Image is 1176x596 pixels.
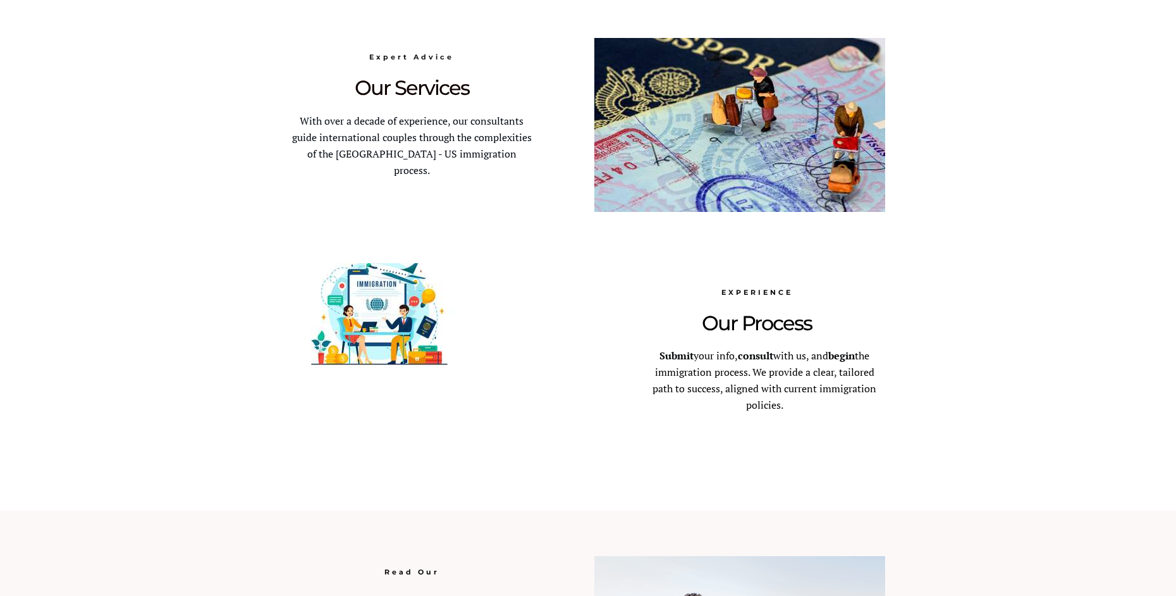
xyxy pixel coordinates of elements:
[652,349,876,412] span: your info, with us, and the immigration process. We provide a clear, tailored path to success, al...
[738,349,773,363] strong: consult
[721,288,793,297] span: EXPERIENCE
[355,75,469,100] span: Our Services
[292,114,532,177] span: With over a decade of experience, our consultants guide international couples through the complex...
[702,311,812,335] span: Our Process
[659,349,694,363] strong: Submit
[828,349,855,363] strong: begin
[384,568,439,576] span: Read Our
[369,53,454,61] span: Expert Advice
